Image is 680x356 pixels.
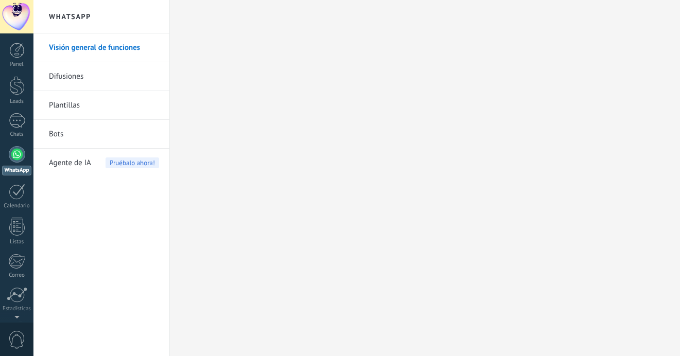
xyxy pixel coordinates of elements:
[33,120,169,149] li: Bots
[33,62,169,91] li: Difusiones
[33,149,169,177] li: Agente de IA
[2,306,32,312] div: Estadísticas
[2,61,32,68] div: Panel
[49,149,91,177] span: Agente de IA
[2,239,32,245] div: Listas
[33,33,169,62] li: Visión general de funciones
[49,33,159,62] a: Visión general de funciones
[33,91,169,120] li: Plantillas
[2,98,32,105] div: Leads
[49,62,159,91] a: Difusiones
[2,131,32,138] div: Chats
[106,157,159,168] span: Pruébalo ahora!
[2,203,32,209] div: Calendario
[49,91,159,120] a: Plantillas
[2,166,31,175] div: WhatsApp
[49,149,159,177] a: Agente de IAPruébalo ahora!
[2,272,32,279] div: Correo
[49,120,159,149] a: Bots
